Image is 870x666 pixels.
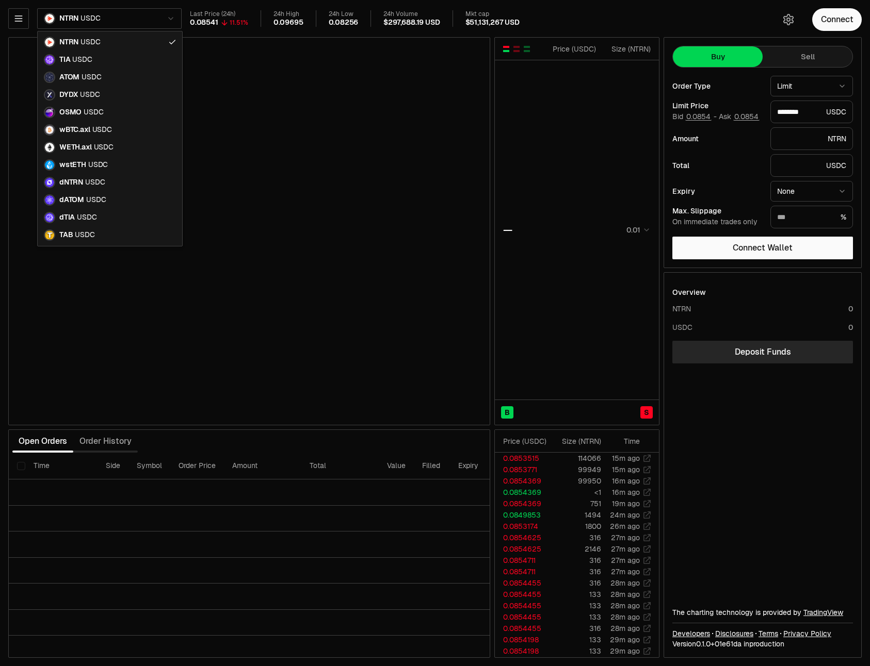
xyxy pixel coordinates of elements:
[75,230,94,240] span: USDC
[45,160,54,170] img: wstETH Logo
[88,160,108,170] span: USDC
[85,178,105,187] span: USDC
[59,178,83,187] span: dNTRN
[45,38,54,47] img: NTRN Logo
[59,90,78,99] span: DYDX
[59,230,73,240] span: TAB
[59,108,82,117] span: OSMO
[80,38,100,47] span: USDC
[59,55,70,64] span: TIA
[45,178,54,187] img: dNTRN Logo
[77,213,96,222] span: USDC
[82,73,101,82] span: USDC
[59,195,84,205] span: dATOM
[45,108,54,117] img: OSMO Logo
[59,160,86,170] span: wstETH
[80,90,100,99] span: USDC
[59,125,90,135] span: wBTC.axl
[92,125,112,135] span: USDC
[59,38,78,47] span: NTRN
[59,143,92,152] span: WETH.axl
[45,195,54,205] img: dATOM Logo
[45,143,54,152] img: WETH.axl Logo
[45,73,54,82] img: ATOM Logo
[45,125,54,135] img: wBTC.axl Logo
[84,108,103,117] span: USDC
[45,55,54,64] img: TIA Logo
[72,55,92,64] span: USDC
[45,230,54,240] img: TAB Logo
[86,195,106,205] span: USDC
[45,213,54,222] img: dTIA Logo
[59,213,75,222] span: dTIA
[59,73,79,82] span: ATOM
[45,90,54,99] img: DYDX Logo
[94,143,114,152] span: USDC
